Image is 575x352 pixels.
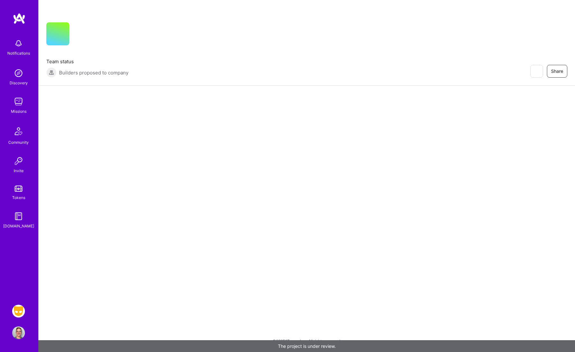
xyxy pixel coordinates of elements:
img: Builders proposed to company [46,67,57,78]
img: Invite [12,155,25,167]
img: Grindr: Product & Marketing [12,305,25,318]
img: guide book [12,210,25,223]
div: The project is under review. [38,340,575,352]
div: Community [8,139,29,146]
div: Missions [11,108,27,115]
i: icon CompanyGray [77,33,82,38]
a: User Avatar [11,326,27,339]
img: logo [13,13,26,24]
img: Community [11,124,26,139]
img: tokens [15,186,22,192]
div: Invite [14,167,24,174]
img: User Avatar [12,326,25,339]
button: Share [547,65,567,78]
div: Discovery [10,80,28,86]
img: bell [12,37,25,50]
span: Share [551,68,563,74]
div: [DOMAIN_NAME] [3,223,34,229]
i: icon EyeClosed [534,69,539,74]
div: Tokens [12,194,25,201]
img: teamwork [12,95,25,108]
a: Grindr: Product & Marketing [11,305,27,318]
span: Team status [46,58,128,65]
span: Builders proposed to company [59,69,128,76]
div: Notifications [7,50,30,57]
img: discovery [12,67,25,80]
